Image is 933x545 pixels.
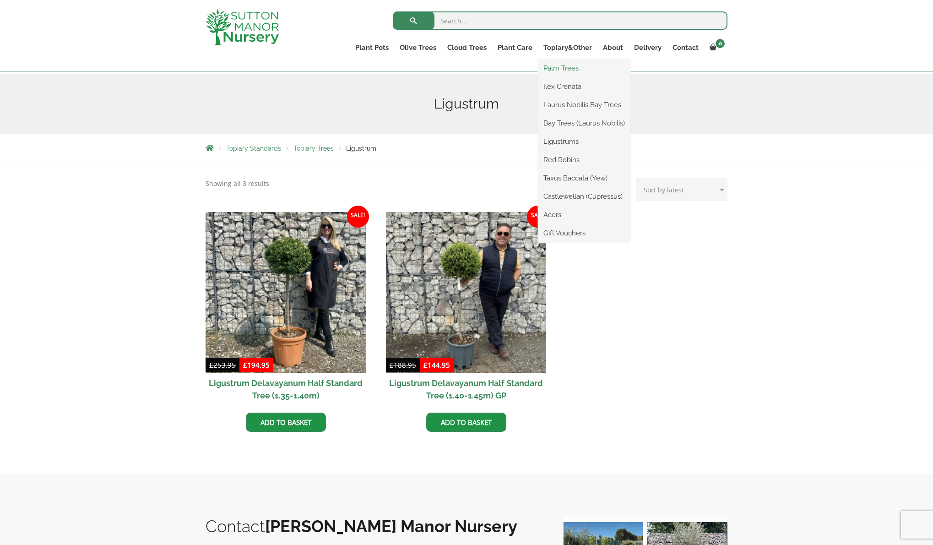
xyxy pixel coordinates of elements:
[636,178,727,201] select: Shop order
[293,145,334,152] a: Topiary Trees
[206,178,269,189] p: Showing all 3 results
[538,116,630,130] a: Bay Trees (Laurus Nobilis)
[243,360,270,370] bdi: 194.95
[667,41,704,54] a: Contact
[393,11,727,30] input: Search...
[394,41,442,54] a: Olive Trees
[206,212,366,406] a: Sale! Ligustrum Delavayanum Half Standard Tree (1.35-1.40m)
[386,212,547,406] a: Sale! Ligustrum Delavayanum Half Standard Tree (1.40-1.45m) GP
[350,41,394,54] a: Plant Pots
[209,360,213,370] span: £
[538,226,630,240] a: Gift Vouchers
[716,39,725,48] span: 0
[206,373,366,406] h2: Ligustrum Delavayanum Half Standard Tree (1.35-1.40m)
[597,41,629,54] a: About
[538,61,630,75] a: Palm Trees
[209,360,236,370] bdi: 253.95
[347,206,369,228] span: Sale!
[226,145,281,152] a: Topiary Standards
[206,212,366,373] img: Ligustrum Delavayanum Half Standard Tree (1.35-1.40m)
[442,41,492,54] a: Cloud Trees
[206,144,727,152] nav: Breadcrumbs
[538,208,630,222] a: Acers
[386,212,547,373] img: Ligustrum Delavayanum Half Standard Tree (1.40-1.45m) GP
[538,80,630,93] a: Ilex Crenata
[492,41,538,54] a: Plant Care
[704,41,727,54] a: 0
[423,360,428,370] span: £
[426,413,506,432] a: Add to basket: “Ligustrum Delavayanum Half Standard Tree (1.40-1.45m) GP”
[386,373,547,406] h2: Ligustrum Delavayanum Half Standard Tree (1.40-1.45m) GP
[527,206,549,228] span: Sale!
[390,360,394,370] span: £
[346,145,376,152] span: Ligustrum
[629,41,667,54] a: Delivery
[538,98,630,112] a: Laurus Nobilis Bay Trees
[423,360,450,370] bdi: 144.95
[243,360,247,370] span: £
[390,360,416,370] bdi: 188.95
[246,413,326,432] a: Add to basket: “Ligustrum Delavayanum Half Standard Tree (1.35-1.40m)”
[538,153,630,167] a: Red Robins
[538,135,630,148] a: Ligustrums
[265,517,517,536] b: [PERSON_NAME] Manor Nursery
[206,517,544,536] h2: Contact
[206,96,727,112] h1: Ligustrum
[206,9,279,45] img: logo
[538,190,630,203] a: Castlewellan (Cupressus)
[538,41,597,54] a: Topiary&Other
[538,171,630,185] a: Taxus Baccata (Yew)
